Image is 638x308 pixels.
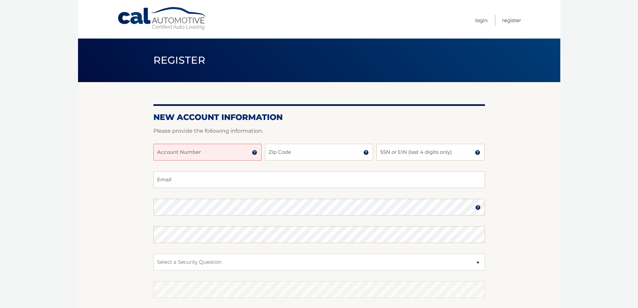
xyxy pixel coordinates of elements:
a: Login [475,15,488,26]
img: tooltip.svg [363,150,369,155]
img: tooltip.svg [252,150,257,155]
p: Please provide the following information. [153,126,485,136]
input: SSN or EIN (last 4 digits only) [376,144,485,161]
input: Account Number [153,144,262,161]
img: tooltip.svg [475,150,480,155]
span: Register [153,54,206,66]
img: tooltip.svg [475,205,481,210]
h2: New Account Information [153,112,485,122]
a: Register [502,15,521,26]
input: Zip Code [265,144,373,161]
input: Email [153,171,485,188]
a: Cal Automotive [117,7,208,30]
